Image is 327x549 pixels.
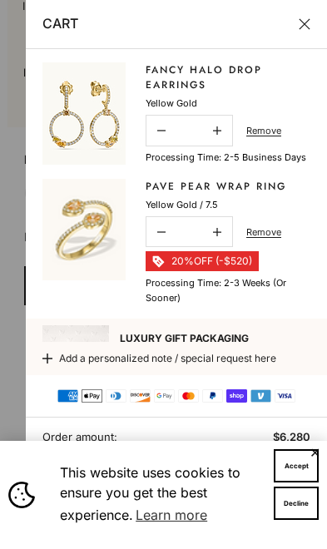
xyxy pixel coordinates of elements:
p: Processing time: 2-5 business days [146,150,306,165]
p: Processing time: 2-3 weeks (or sooner) [146,275,310,305]
button: Close [310,448,320,457]
a: Pave Pear Wrap Ring [146,179,286,194]
button: Decline [274,487,319,520]
a: Learn more [133,502,210,527]
a: Fancy Halo Drop Earrings [146,62,310,92]
p: Cart [42,13,78,35]
span: Order amount: [42,428,117,446]
img: box_2.jpg [42,325,109,408]
button: Accept [274,449,319,482]
p: Luxury Gift Packaging [120,332,310,344]
li: 20%OFF (-$520) [146,251,259,271]
button: Add a personalized note / special request here [42,342,310,376]
p: Yellow Gold [146,96,197,111]
input: Change quantity [176,217,203,246]
a: Remove [246,225,281,240]
img: Cookie banner [8,482,35,508]
a: Remove [246,123,281,138]
span: $6,280 [273,428,310,446]
img: #YellowGold [42,62,126,165]
p: Yellow Gold / 7.5 [146,197,218,212]
span: This website uses cookies to ensure you get the best experience. [60,462,261,527]
img: #YellowGold [42,179,126,281]
input: Change quantity [176,116,203,145]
